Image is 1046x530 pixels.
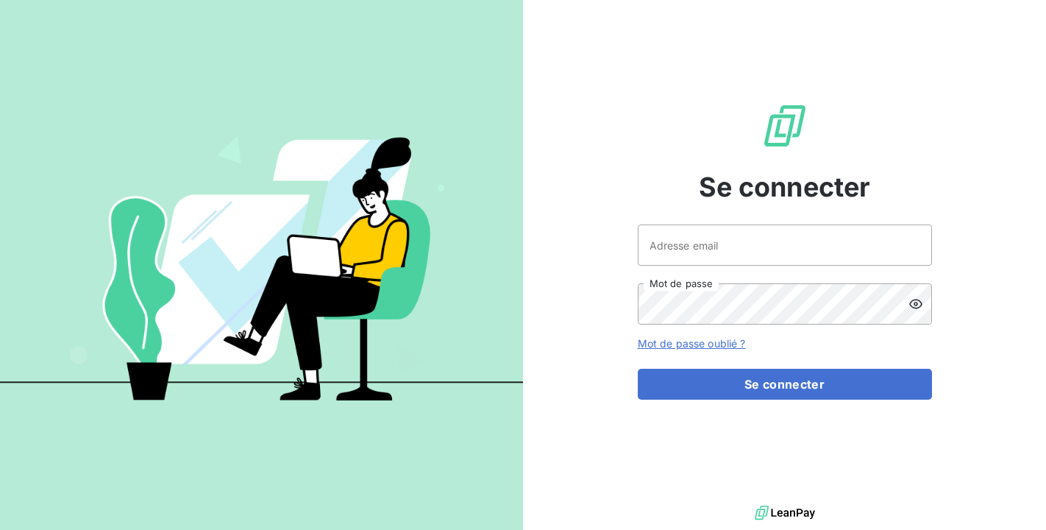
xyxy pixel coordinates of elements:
input: placeholder [638,225,932,266]
button: Se connecter [638,369,932,400]
a: Mot de passe oublié ? [638,337,746,350]
img: Logo LeanPay [761,102,808,149]
span: Se connecter [699,167,871,207]
img: logo [755,502,815,524]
